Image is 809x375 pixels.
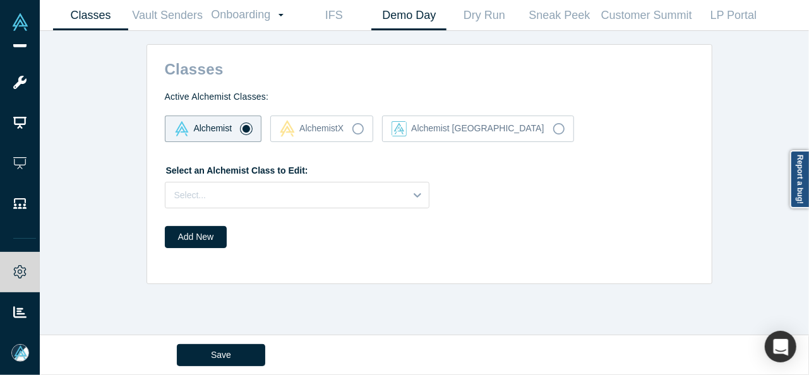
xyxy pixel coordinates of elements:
a: Onboarding [207,1,296,30]
button: Save [177,344,265,366]
img: alchemistx Vault Logo [280,120,295,137]
a: Report a bug! [790,150,809,208]
a: Vault Senders [128,1,207,30]
h4: Active Alchemist Classes: [165,92,694,102]
div: Alchemist [GEOGRAPHIC_DATA] [392,121,544,136]
a: IFS [296,1,371,30]
button: Add New [165,226,227,248]
img: Alchemist Vault Logo [11,13,29,31]
img: alchemist Vault Logo [174,121,189,136]
img: alchemist_aj Vault Logo [392,121,407,136]
div: Alchemist [174,121,232,136]
a: LP Portal [696,1,771,30]
a: Customer Summit [597,1,696,30]
label: Select an Alchemist Class to Edit: [165,160,308,177]
h2: Classes [152,54,712,78]
a: Dry Run [446,1,522,30]
img: Mia Scott's Account [11,344,29,362]
a: Sneak Peek [522,1,597,30]
a: Demo Day [371,1,446,30]
div: AlchemistX [280,120,344,137]
a: Classes [53,1,128,30]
